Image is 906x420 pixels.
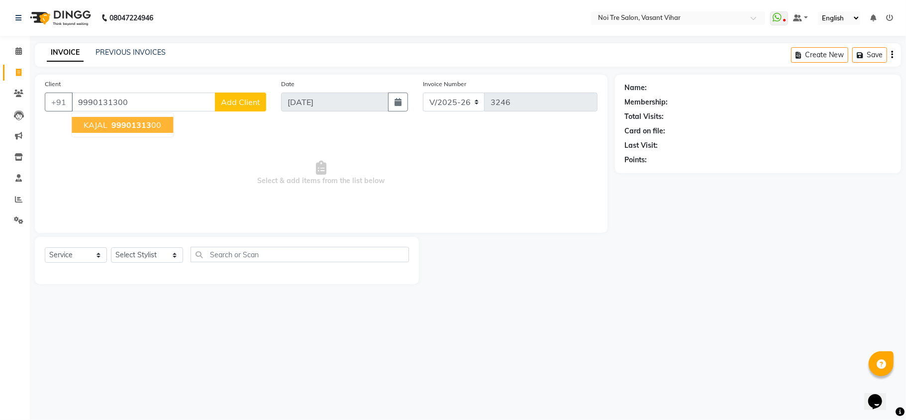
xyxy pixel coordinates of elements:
[25,4,94,32] img: logo
[221,97,260,107] span: Add Client
[84,120,107,130] span: KAJAL
[45,80,61,89] label: Client
[109,4,153,32] b: 08047224946
[111,120,151,130] span: 99901313
[45,93,73,111] button: +91
[423,80,466,89] label: Invoice Number
[281,80,295,89] label: Date
[625,97,668,107] div: Membership:
[191,247,409,262] input: Search or Scan
[72,93,215,111] input: Search by Name/Mobile/Email/Code
[625,140,658,151] div: Last Visit:
[864,380,896,410] iframe: chat widget
[625,155,647,165] div: Points:
[47,44,84,62] a: INVOICE
[791,47,848,63] button: Create New
[45,123,598,223] span: Select & add items from the list below
[215,93,266,111] button: Add Client
[625,83,647,93] div: Name:
[96,48,166,57] a: PREVIOUS INVOICES
[852,47,887,63] button: Save
[109,120,161,130] ngb-highlight: 00
[625,111,664,122] div: Total Visits:
[625,126,666,136] div: Card on file:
